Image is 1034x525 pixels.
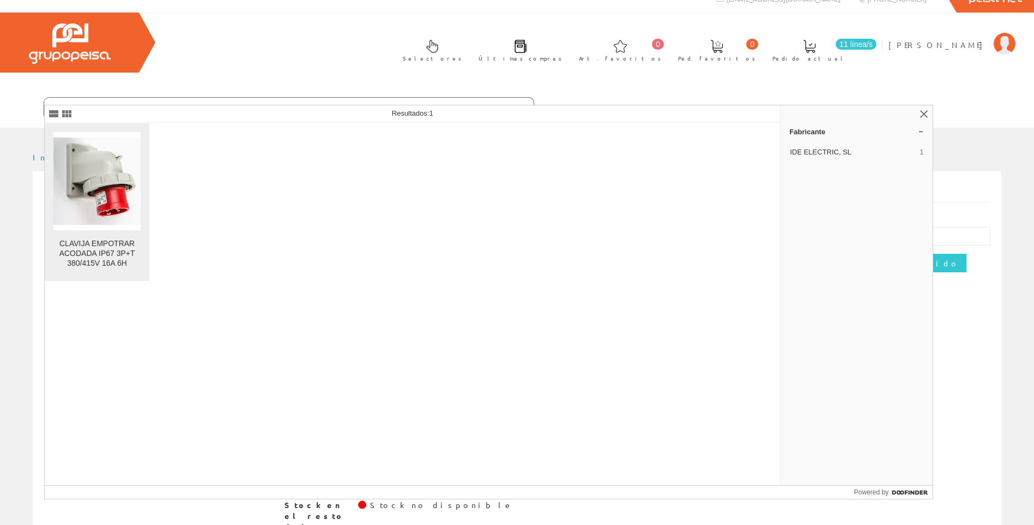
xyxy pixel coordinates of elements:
[854,486,933,499] a: Powered by
[888,31,1015,41] a: [PERSON_NAME]
[781,123,933,140] a: Fabricante
[652,39,664,50] span: 0
[53,239,141,269] div: CLAVIJA EMPOTRAR ACODADA IP67 3P+T 380/415V 16A 6H
[790,147,915,157] span: IDE ELECTRIC, SL
[746,39,758,50] span: 0
[53,138,141,225] img: CLAVIJA EMPOTRAR ACODADA IP67 3P+T 380/415V 16A 6H
[44,98,512,120] input: Buscar ...
[678,53,755,64] span: Ped. favoritos
[479,53,562,64] span: Últimas compras
[429,109,433,117] span: 1
[29,23,111,64] img: Grupo Peisa
[33,152,79,162] a: Inicio
[468,31,567,68] a: Últimas compras
[854,487,888,497] span: Powered by
[392,109,433,117] span: Resultados:
[45,123,149,281] a: CLAVIJA EMPOTRAR ACODADA IP67 3P+T 380/415V 16A 6H CLAVIJA EMPOTRAR ACODADA IP67 3P+T 380/415V 16...
[403,53,462,64] span: Selectores
[772,53,846,64] span: Pedido actual
[370,500,513,511] div: Stock no disponible
[579,53,661,64] span: Art. favoritos
[888,39,988,50] span: [PERSON_NAME]
[761,31,879,68] a: 11 línea/s Pedido actual
[920,147,923,157] span: 1
[836,39,876,50] span: 11 línea/s
[392,31,467,68] a: Selectores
